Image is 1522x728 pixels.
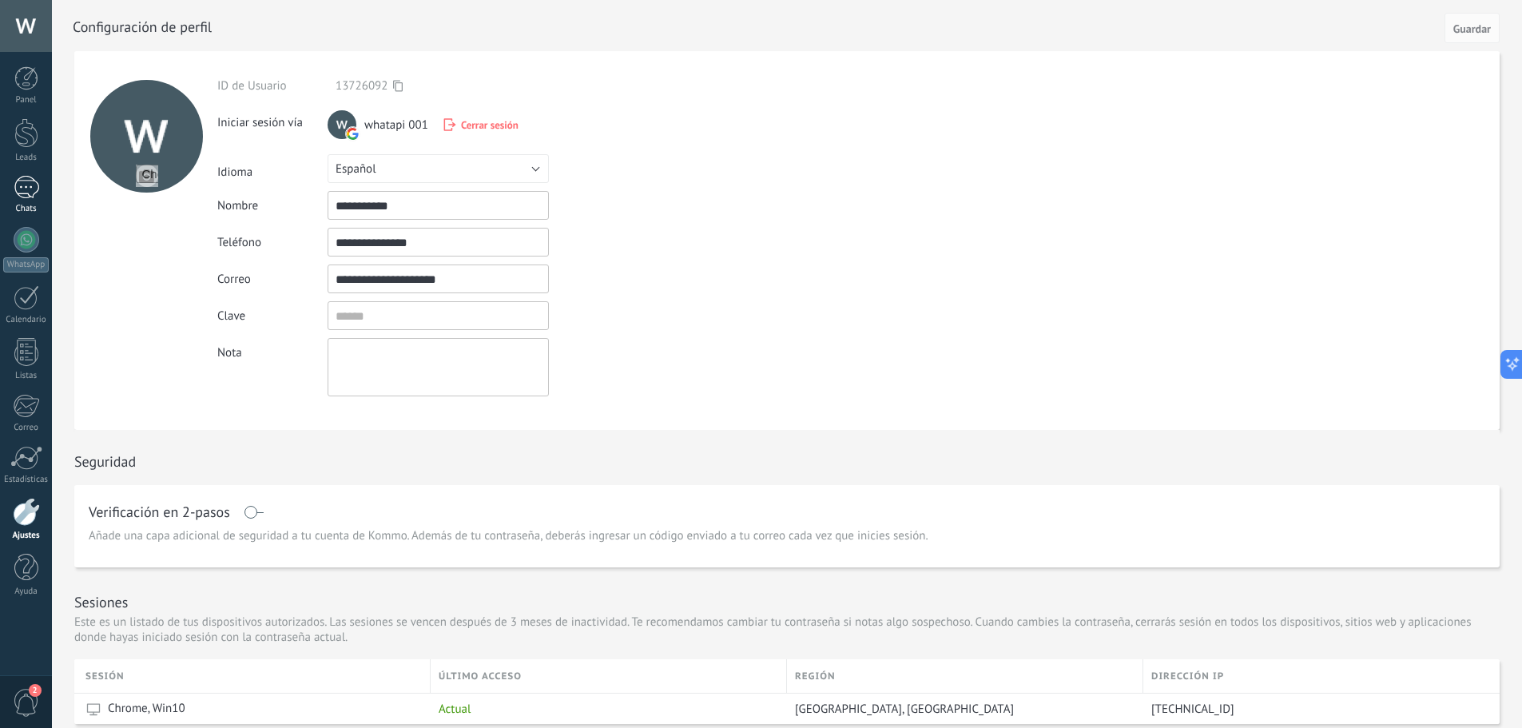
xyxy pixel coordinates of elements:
span: Chrome, Win10 [108,701,185,717]
div: Teléfono [217,235,328,250]
h1: Seguridad [74,452,136,471]
div: Ayuda [3,587,50,597]
button: Español [328,154,549,183]
span: Actual [439,702,471,717]
div: Chats [3,204,50,214]
span: Guardar [1453,23,1491,34]
span: whatapi 001 [364,117,428,133]
div: Panel [3,95,50,105]
div: Leads [3,153,50,163]
h1: Verificación en 2-pasos [89,506,230,519]
div: Sesión [85,659,430,693]
div: Calendario [3,315,50,325]
div: ID de Usuario [217,78,328,93]
div: Idioma [217,158,328,180]
div: Estadísticas [3,475,50,485]
span: Añade una capa adicional de seguridad a tu cuenta de Kommo. Además de tu contraseña, deberás ingr... [89,528,928,544]
div: Correo [3,423,50,433]
span: 13726092 [336,78,387,93]
p: Este es un listado de tus dispositivos autorizados. Las sesiones se vencen después de 3 meses de ... [74,615,1500,645]
div: Correo [217,272,328,287]
div: Nota [217,338,328,360]
div: Región [787,659,1142,693]
span: Español [336,161,376,177]
div: WhatsApp [3,257,49,273]
button: Guardar [1445,13,1500,43]
div: Listas [3,371,50,381]
div: Ajustes [3,531,50,541]
div: Iniciar sesión vía [217,109,328,130]
span: 2 [29,684,42,697]
div: Bogotá, Colombia [787,694,1135,724]
div: Clave [217,308,328,324]
div: último acceso [431,659,786,693]
span: Cerrar sesión [461,118,519,132]
div: Nombre [217,198,328,213]
h1: Sesiones [74,593,128,611]
span: [GEOGRAPHIC_DATA], [GEOGRAPHIC_DATA] [795,702,1014,717]
div: Dirección IP [1143,659,1500,693]
span: [TECHNICAL_ID] [1151,702,1234,717]
div: 179.19.216.24 [1143,694,1488,724]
